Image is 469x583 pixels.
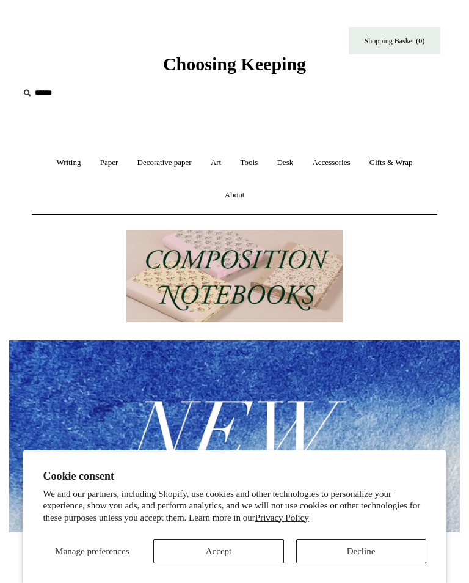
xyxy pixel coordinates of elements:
a: Writing [48,147,89,179]
button: Accept [153,539,283,563]
a: Choosing Keeping [163,64,306,72]
span: Choosing Keeping [163,54,306,74]
h2: Cookie consent [43,470,426,483]
a: About [216,179,253,211]
button: Manage preferences [43,539,141,563]
a: Paper [92,147,127,179]
a: Shopping Basket (0) [349,27,440,54]
a: Desk [268,147,302,179]
button: Decline [296,539,426,563]
img: 202302 Composition ledgers.jpg__PID:69722ee6-fa44-49dd-a067-31375e5d54ec [126,230,343,322]
a: Privacy Policy [255,513,309,522]
a: Gifts & Wrap [361,147,421,179]
img: New.jpg__PID:f73bdf93-380a-4a35-bcfe-7823039498e1 [9,340,460,532]
p: We and our partners, including Shopify, use cookies and other technologies to personalize your ex... [43,488,426,524]
a: Tools [232,147,267,179]
a: Art [202,147,230,179]
span: Manage preferences [55,546,129,556]
a: Accessories [304,147,358,179]
a: Decorative paper [129,147,200,179]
